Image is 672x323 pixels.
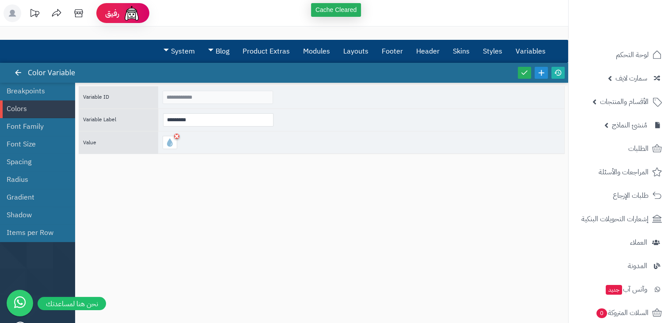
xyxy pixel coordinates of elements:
span: لوحة التحكم [616,49,649,61]
a: إشعارات التحويلات البنكية [574,208,667,230]
a: Blog [201,40,236,62]
span: 0 [596,308,607,318]
a: Layouts [337,40,375,62]
a: لوحة التحكم [574,44,667,65]
a: Header [410,40,446,62]
span: Cache Cleared [315,5,357,15]
a: Footer [375,40,410,62]
span: الطلبات [628,142,649,155]
span: المدونة [628,260,647,272]
span: سمارت لايف [615,72,647,85]
a: Styles [476,40,509,62]
a: Variables [509,40,552,62]
a: Spacing [7,153,62,171]
span: Variable ID [83,93,109,101]
a: طلبات الإرجاع [574,185,667,206]
a: System [157,40,201,62]
a: المدونة [574,255,667,277]
a: Breakpoints [7,82,62,100]
a: Colors [7,100,62,118]
span: السلات المتروكة [596,307,649,319]
a: Gradient [7,188,62,206]
span: Variable Label [83,115,116,123]
a: وآتس آبجديد [574,279,667,300]
span: إشعارات التحويلات البنكية [581,213,649,225]
span: المراجعات والأسئلة [599,166,649,178]
a: Font Size [7,135,62,153]
span: مُنشئ النماذج [612,119,647,131]
span: العملاء [630,236,647,249]
a: Modules [296,40,337,62]
a: المراجعات والأسئلة [574,161,667,183]
span: الأقسام والمنتجات [600,96,649,108]
span: Value [83,138,96,146]
a: Product Extras [236,40,296,62]
span: وآتس آب [605,283,647,296]
a: Radius [7,171,62,188]
span: رفيق [105,8,119,19]
div: Color Variable [16,63,84,83]
a: Shadow [7,206,62,224]
a: Font Family [7,118,62,135]
img: logo-2.png [612,23,664,42]
a: Items per Row [7,224,62,242]
a: الطلبات [574,138,667,159]
a: العملاء [574,232,667,253]
img: ai-face.png [123,4,140,22]
a: Skins [446,40,476,62]
span: طلبات الإرجاع [613,189,649,202]
a: تحديثات المنصة [23,4,46,24]
span: جديد [606,285,622,295]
